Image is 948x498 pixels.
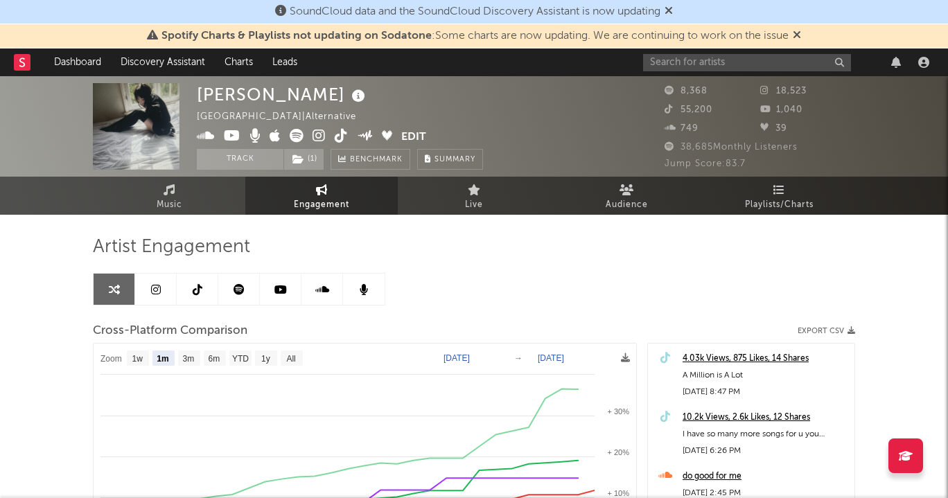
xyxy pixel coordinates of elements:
div: [DATE] 6:26 PM [683,443,848,459]
a: do good for me [683,468,848,485]
span: 38,685 Monthly Listeners [665,143,798,152]
span: 18,523 [760,87,807,96]
text: 1m [157,354,168,364]
text: 1y [261,354,270,364]
span: Summary [434,156,475,163]
text: YTD [232,354,249,364]
text: → [514,353,523,363]
a: Dashboard [44,48,111,76]
span: Dismiss [665,6,673,17]
button: (1) [284,149,324,170]
div: I have so many more songs for u you wouldn’t even believe it [683,426,848,443]
a: Charts [215,48,263,76]
span: Playlists/Charts [745,197,814,213]
span: Spotify Charts & Playlists not updating on Sodatone [161,30,432,42]
div: [PERSON_NAME] [197,83,369,106]
div: [GEOGRAPHIC_DATA] | Alternative [197,109,372,125]
a: Leads [263,48,307,76]
button: Edit [401,129,426,146]
text: 1w [132,354,143,364]
span: 39 [760,124,787,133]
button: Export CSV [798,327,855,335]
text: + 30% [608,407,630,416]
text: 6m [209,354,220,364]
a: 4.03k Views, 875 Likes, 14 Shares [683,350,848,367]
span: Live [465,197,483,213]
text: [DATE] [444,353,470,363]
span: 749 [665,124,699,133]
span: Cross-Platform Comparison [93,323,247,339]
a: Playlists/Charts [703,177,855,215]
span: 55,200 [665,105,712,114]
a: Music [93,177,245,215]
div: A Million is A Lot [683,367,848,384]
span: ( 1 ) [283,149,324,170]
a: 10.2k Views, 2.6k Likes, 12 Shares [683,409,848,426]
button: Summary [417,149,483,170]
a: Audience [550,177,703,215]
a: Discovery Assistant [111,48,215,76]
span: Audience [606,197,648,213]
span: Dismiss [793,30,801,42]
span: 8,368 [665,87,708,96]
text: All [286,354,295,364]
div: [DATE] 8:47 PM [683,384,848,400]
span: : Some charts are now updating. We are continuing to work on the issue [161,30,789,42]
a: Benchmark [331,149,410,170]
text: 3m [183,354,195,364]
text: + 20% [608,448,630,456]
a: Live [398,177,550,215]
text: Zoom [100,354,122,364]
span: Artist Engagement [93,239,250,256]
a: Engagement [245,177,398,215]
button: Track [197,149,283,170]
text: [DATE] [538,353,564,363]
span: Jump Score: 83.7 [665,159,746,168]
span: Music [157,197,182,213]
span: SoundCloud data and the SoundCloud Discovery Assistant is now updating [290,6,660,17]
input: Search for artists [643,54,851,71]
span: 1,040 [760,105,802,114]
text: + 10% [608,489,630,497]
span: Benchmark [350,152,403,168]
span: Engagement [294,197,349,213]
